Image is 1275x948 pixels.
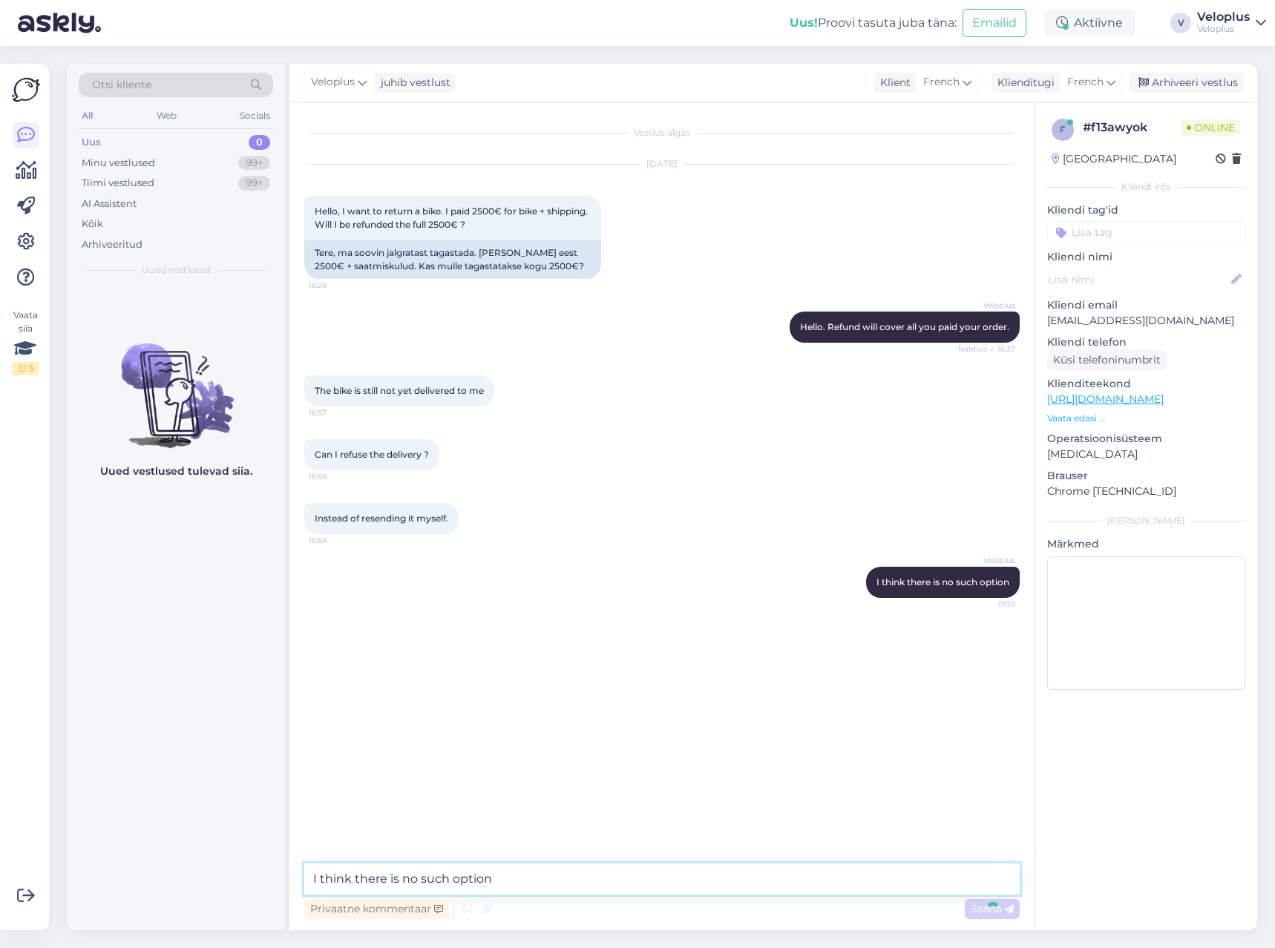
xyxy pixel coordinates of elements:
[12,362,39,375] div: 2 / 3
[309,535,364,546] span: 16:58
[315,513,448,524] span: Instead of resending it myself.
[1170,13,1191,33] div: V
[1047,249,1245,265] p: Kliendi nimi
[958,343,1015,355] span: Nähtud ✓ 16:37
[1047,431,1245,447] p: Operatsioonisüsteem
[1047,203,1245,218] p: Kliendi tag'id
[1047,335,1245,350] p: Kliendi telefon
[12,309,39,375] div: Vaata siia
[1047,221,1245,243] input: Lisa tag
[790,14,957,32] div: Proovi tasuta juba täna:
[79,106,96,125] div: All
[304,240,601,279] div: Tere, ma soovin jalgratast tagastada. [PERSON_NAME] eest 2500€ + saatmiskulud. Kas mulle tagastat...
[800,321,1009,332] span: Hello. Refund will cover all you paid your order.
[1047,180,1245,194] div: Kliendi info
[874,75,911,90] div: Klient
[1047,484,1245,499] p: Chrome [TECHNICAL_ID]
[960,300,1015,311] span: Veloplus
[154,106,180,125] div: Web
[92,77,151,93] span: Otsi kliente
[315,205,590,230] span: Hello, I want to return a bike. I paid 2500€ for bike + shipping. Will I be refunded the full 250...
[1047,447,1245,462] p: [MEDICAL_DATA]
[238,156,270,171] div: 99+
[309,471,364,482] span: 16:58
[12,76,40,104] img: Askly Logo
[304,126,1020,139] div: Vestlus algas
[309,407,364,418] span: 16:57
[375,75,450,90] div: juhib vestlust
[1067,74,1104,90] span: French
[876,576,1009,587] span: I think there is no such option
[304,157,1020,171] div: [DATE]
[1197,23,1250,35] div: Veloplus
[963,9,1026,37] button: Emailid
[1047,297,1245,313] p: Kliendi email
[315,449,429,460] span: Can I refuse the delivery ?
[1197,11,1266,35] a: VeloplusVeloplus
[82,197,137,211] div: AI Assistent
[1047,468,1245,484] p: Brauser
[1047,376,1245,392] p: Klienditeekond
[960,555,1015,566] span: Veloplus
[1130,73,1244,93] div: Arhiveeri vestlus
[100,464,252,479] p: Uued vestlused tulevad siia.
[1060,124,1066,135] span: f
[82,135,101,150] div: Uus
[1047,514,1245,527] div: [PERSON_NAME]
[1052,151,1176,167] div: [GEOGRAPHIC_DATA]
[142,263,211,277] span: Uued vestlused
[82,217,103,231] div: Kõik
[1197,11,1250,23] div: Veloplus
[311,74,355,90] span: Veloplus
[790,16,818,30] b: Uus!
[1083,119,1181,136] div: # f13awyok
[1047,313,1245,329] p: [EMAIL_ADDRESS][DOMAIN_NAME]
[1181,119,1241,136] span: Online
[1047,350,1167,370] div: Küsi telefoninumbrit
[249,135,270,150] div: 0
[237,106,273,125] div: Socials
[309,280,364,291] span: 16:26
[923,74,960,90] span: French
[82,176,154,191] div: Tiimi vestlused
[1047,392,1164,406] a: [URL][DOMAIN_NAME]
[82,237,142,252] div: Arhiveeritud
[1048,271,1228,288] input: Lisa nimi
[1047,536,1245,552] p: Märkmed
[315,385,484,396] span: The bike is still not yet delivered to me
[67,317,285,450] img: No chats
[1044,10,1135,36] div: Aktiivne
[992,75,1055,90] div: Klienditugi
[960,599,1015,610] span: 17:01
[238,176,270,191] div: 99+
[1047,412,1245,425] p: Vaata edasi ...
[82,156,155,171] div: Minu vestlused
